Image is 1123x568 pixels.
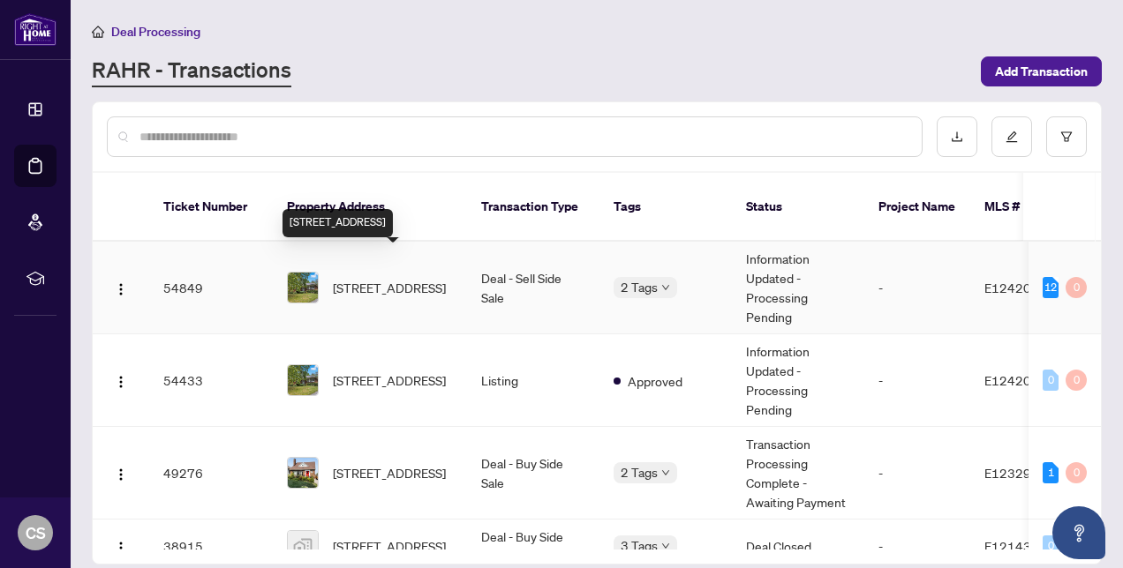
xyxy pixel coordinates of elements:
th: Status [732,173,864,242]
td: Transaction Processing Complete - Awaiting Payment [732,427,864,519]
td: - [864,242,970,334]
span: down [661,468,670,477]
td: Deal - Sell Side Sale [467,242,599,334]
button: Add Transaction [981,56,1102,86]
img: thumbnail-img [288,273,318,303]
span: 3 Tags [621,535,658,556]
span: CS [26,520,46,545]
button: Logo [107,273,135,302]
img: Logo [114,375,128,389]
button: Logo [107,366,135,394]
th: Transaction Type [467,173,599,242]
td: 49276 [149,427,273,519]
td: - [864,334,970,427]
th: Ticket Number [149,173,273,242]
td: - [864,427,970,519]
span: [STREET_ADDRESS] [333,463,446,482]
span: edit [1006,131,1018,143]
img: logo [14,13,57,46]
span: filter [1060,131,1073,143]
img: Logo [114,467,128,482]
span: down [661,283,670,292]
span: [STREET_ADDRESS] [333,370,446,390]
div: [STREET_ADDRESS] [283,209,393,237]
span: E12420676 [984,280,1055,295]
img: thumbnail-img [288,531,318,561]
span: Deal Processing [111,24,200,40]
button: edit [991,116,1032,157]
img: Logo [114,541,128,555]
div: 0 [1043,370,1059,391]
button: download [937,116,977,157]
span: E12329510 [984,465,1055,481]
button: Logo [107,459,135,487]
div: 0 [1066,370,1087,391]
th: Property Address [273,173,467,242]
td: 54849 [149,242,273,334]
button: Open asap [1052,506,1105,559]
th: Tags [599,173,732,242]
span: down [661,542,670,550]
span: E12420676 [984,372,1055,388]
div: 12 [1043,277,1059,298]
img: Logo [114,282,128,296]
a: RAHR - Transactions [92,56,291,87]
div: 0 [1066,277,1087,298]
span: E12143404 [984,538,1055,554]
span: home [92,26,104,38]
span: Approved [628,371,682,391]
td: Information Updated - Processing Pending [732,242,864,334]
div: 0 [1066,462,1087,483]
td: Deal - Buy Side Sale [467,427,599,519]
span: download [951,131,963,143]
img: thumbnail-img [288,458,318,488]
span: [STREET_ADDRESS] [333,536,446,556]
img: thumbnail-img [288,365,318,395]
td: Listing [467,334,599,427]
button: filter [1046,116,1087,157]
button: Logo [107,532,135,560]
span: Add Transaction [995,57,1088,86]
span: 2 Tags [621,277,658,297]
span: 2 Tags [621,462,658,482]
div: 0 [1043,535,1059,557]
td: 54433 [149,334,273,427]
div: 1 [1043,462,1059,483]
th: MLS # [970,173,1076,242]
td: Information Updated - Processing Pending [732,334,864,427]
th: Project Name [864,173,970,242]
span: [STREET_ADDRESS] [333,278,446,297]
